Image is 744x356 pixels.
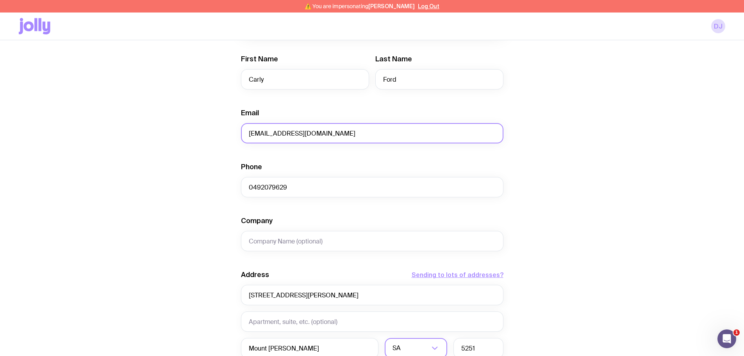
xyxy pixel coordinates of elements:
[241,123,503,143] input: employee@company.com
[412,270,503,279] button: Sending to lots of addresses?
[241,108,259,118] label: Email
[241,69,369,89] input: First Name
[368,3,415,9] span: [PERSON_NAME]
[717,329,736,348] iframe: Intercom live chat
[375,54,412,64] label: Last Name
[241,216,273,225] label: Company
[711,19,725,33] a: DJ
[241,162,262,172] label: Phone
[241,177,503,197] input: 0400 123 456
[241,54,278,64] label: First Name
[241,270,269,279] label: Address
[241,311,503,332] input: Apartment, suite, etc. (optional)
[241,231,503,251] input: Company Name (optional)
[241,285,503,305] input: Street Address
[733,329,740,336] span: 1
[305,3,415,9] span: ⚠️ You are impersonating
[418,3,439,9] button: Log Out
[375,69,503,89] input: Last Name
